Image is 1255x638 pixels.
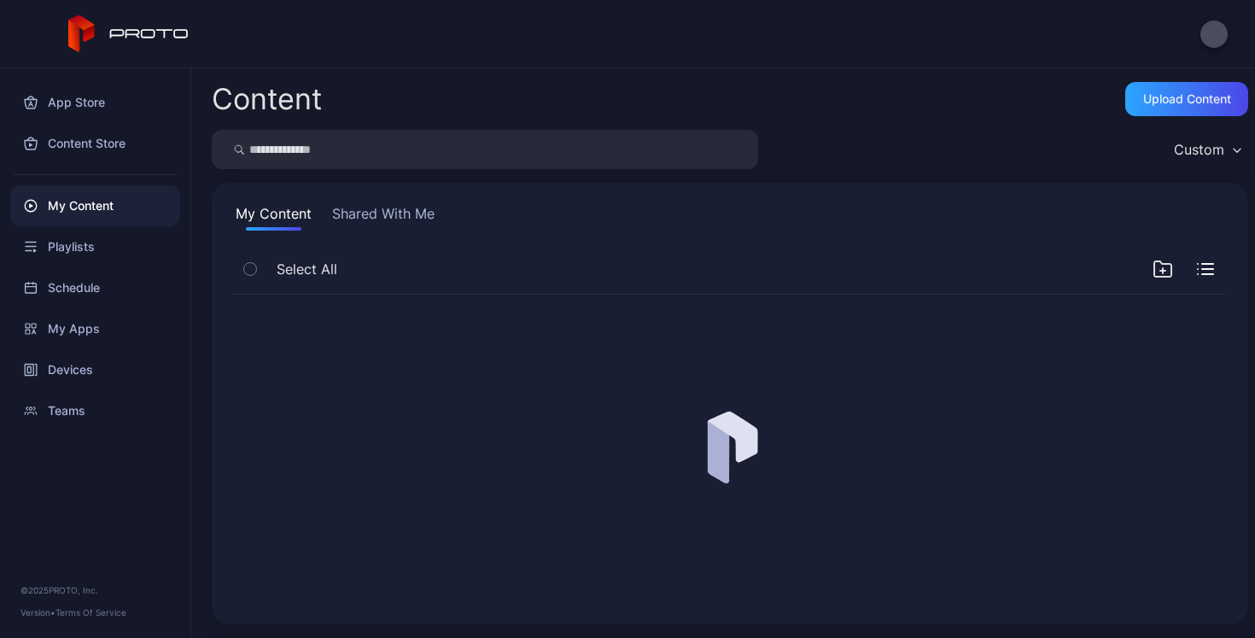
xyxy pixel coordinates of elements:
[329,203,438,231] button: Shared With Me
[1174,141,1224,158] div: Custom
[1165,130,1248,169] button: Custom
[10,308,180,349] a: My Apps
[20,583,170,597] div: © 2025 PROTO, Inc.
[10,267,180,308] a: Schedule
[1125,82,1248,116] button: Upload Content
[55,607,126,618] a: Terms Of Service
[10,123,180,164] a: Content Store
[277,259,337,279] span: Select All
[232,203,315,231] button: My Content
[212,85,322,114] div: Content
[10,390,180,431] a: Teams
[1143,92,1231,106] div: Upload Content
[20,607,55,618] span: Version •
[10,349,180,390] a: Devices
[10,226,180,267] a: Playlists
[10,185,180,226] a: My Content
[10,82,180,123] a: App Store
